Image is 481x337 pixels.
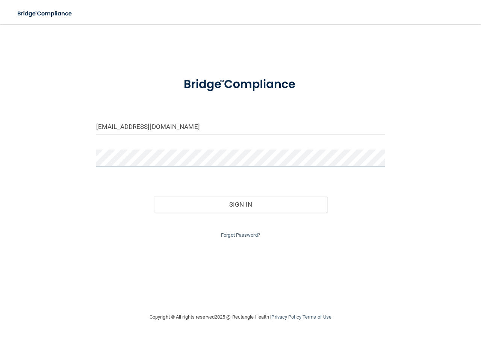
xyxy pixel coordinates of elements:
a: Terms of Use [303,314,331,320]
img: bridge_compliance_login_screen.278c3ca4.svg [11,6,79,21]
button: Sign In [154,196,327,213]
iframe: Drift Widget Chat Controller [351,284,472,314]
a: Privacy Policy [271,314,301,320]
a: Forgot Password? [221,232,260,238]
input: Email [96,118,385,135]
div: Copyright © All rights reserved 2025 @ Rectangle Health | | [103,305,378,329]
img: bridge_compliance_login_screen.278c3ca4.svg [171,69,310,100]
